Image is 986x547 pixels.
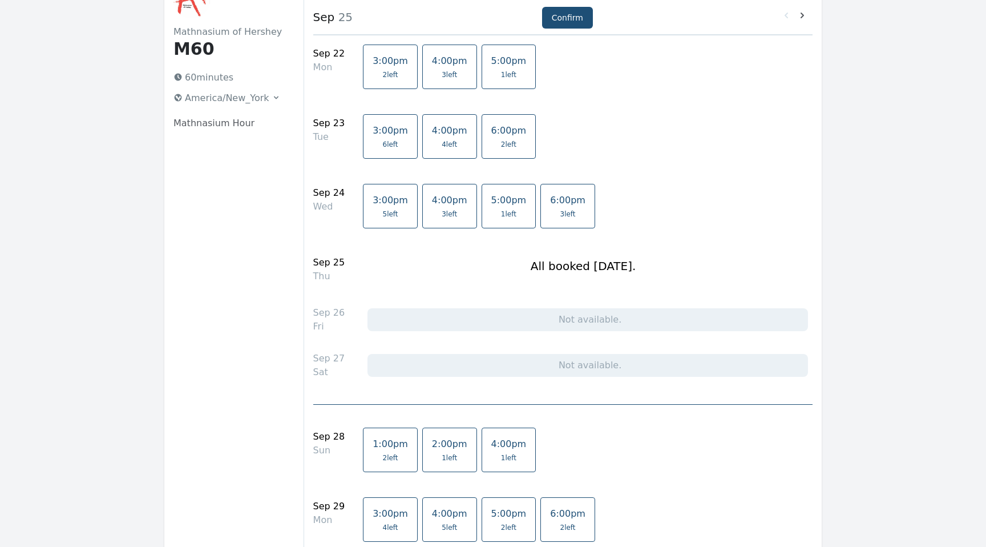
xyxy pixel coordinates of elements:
span: 5 left [442,523,457,532]
span: 3 left [442,70,457,79]
strong: Sep [313,10,335,24]
span: 2 left [560,523,576,532]
span: 6 left [382,140,398,149]
span: 3:00pm [373,55,408,66]
span: 4:00pm [432,55,467,66]
div: Not available. [367,308,808,331]
div: Sep 24 [313,186,345,200]
span: 5:00pm [491,195,527,206]
span: 3 left [442,210,457,219]
div: Not available. [367,354,808,377]
span: 1 left [501,210,516,219]
div: Tue [313,130,345,144]
span: 3 left [560,210,576,219]
div: Sep 28 [313,430,345,444]
span: 5:00pm [491,55,527,66]
span: 4 left [382,523,398,532]
span: 1 left [501,453,516,462]
span: 2 left [501,523,516,532]
span: 25 [334,10,353,24]
div: Mon [313,61,345,74]
h1: M60 [173,39,285,59]
span: 3:00pm [373,125,408,136]
h1: All booked [DATE]. [531,258,636,274]
span: 3:00pm [373,195,408,206]
div: Sep 29 [313,500,345,513]
div: Sun [313,444,345,457]
span: 4:00pm [432,125,467,136]
div: Sep 27 [313,352,345,365]
span: 1:00pm [373,439,408,449]
span: 1 left [501,70,516,79]
div: Fri [313,320,345,333]
span: 4:00pm [432,508,467,519]
span: 3:00pm [373,508,408,519]
span: 5:00pm [491,508,527,519]
span: 6:00pm [491,125,527,136]
div: Sep 25 [313,256,345,270]
button: Confirm [542,7,593,29]
p: Mathnasium Hour [173,116,285,130]
span: 2:00pm [432,439,467,449]
div: Wed [313,200,345,214]
span: 2 left [382,453,398,462]
span: 2 left [382,70,398,79]
p: 60 minutes [169,69,285,87]
div: Thu [313,270,345,283]
span: 4 left [442,140,457,149]
span: 5 left [382,210,398,219]
span: 6:00pm [550,508,585,519]
span: 1 left [442,453,457,462]
div: Sat [313,365,345,379]
span: 4:00pm [491,439,527,449]
h2: Mathnasium of Hershey [173,25,285,39]
div: Sep 23 [313,116,345,130]
div: Sep 22 [313,47,345,61]
span: 4:00pm [432,195,467,206]
span: 6:00pm [550,195,585,206]
span: 2 left [501,140,516,149]
div: Mon [313,513,345,527]
button: America/New_York [169,89,285,107]
div: Sep 26 [313,306,345,320]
